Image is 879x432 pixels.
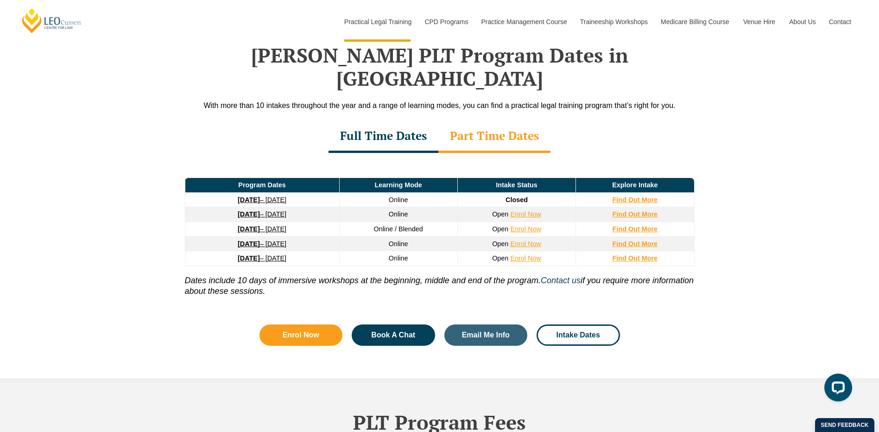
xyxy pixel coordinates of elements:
span: Online [389,196,408,203]
a: Find Out More [613,240,658,248]
span: Enrol Now [283,331,319,339]
span: Book A Chat [371,331,415,339]
a: Practical Legal Training [337,2,418,42]
a: About Us [782,2,822,42]
a: Traineeship Workshops [573,2,654,42]
span: Open [492,254,508,262]
div: Part Time Dates [438,121,550,153]
a: Medicare Billing Course [654,2,736,42]
td: Learning Mode [339,178,457,193]
a: Email Me Info [444,324,528,346]
span: Online [389,210,408,218]
strong: [DATE] [238,196,260,203]
a: [DATE]– [DATE] [238,254,286,262]
td: Program Dates [185,178,339,193]
span: Online / Blended [373,225,423,233]
span: Intake Dates [556,331,600,339]
a: Enrol Now [510,225,541,233]
strong: [DATE] [238,240,260,248]
span: Open [492,210,508,218]
p: . if you require more information about these sessions. [185,266,695,297]
a: [DATE]– [DATE] [238,210,286,218]
a: Intake Dates [537,324,620,346]
a: Venue Hire [736,2,782,42]
a: [DATE]– [DATE] [238,240,286,248]
td: Intake Status [457,178,575,193]
a: Find Out More [613,225,658,233]
span: Open [492,240,508,248]
a: Enrol Now [510,254,541,262]
a: Find Out More [613,196,658,203]
span: Online [389,240,408,248]
strong: [DATE] [238,210,260,218]
a: [PERSON_NAME] Centre for Law [21,7,82,34]
span: Open [492,225,508,233]
td: Explore Intake [576,178,694,193]
strong: [DATE] [238,225,260,233]
a: Enrol Now [510,210,541,218]
a: CPD Programs [417,2,474,42]
a: Contact [822,2,858,42]
a: Find Out More [613,210,658,218]
div: With more than 10 intakes throughout the year and a range of learning modes, you can find a pract... [176,100,704,111]
iframe: LiveChat chat widget [817,370,856,409]
span: Email Me Info [462,331,510,339]
i: Dates include 10 days of immersive workshops at the beginning, middle and end of the program [185,276,538,285]
a: Enrol Now [259,324,343,346]
span: Closed [506,196,528,203]
span: Online [389,254,408,262]
a: [DATE]– [DATE] [238,196,286,203]
strong: [DATE] [238,254,260,262]
a: Practice Management Course [474,2,573,42]
a: Enrol Now [510,240,541,248]
h2: [PERSON_NAME] PLT Program Dates in [GEOGRAPHIC_DATA] [176,44,704,90]
a: Find Out More [613,254,658,262]
div: Full Time Dates [329,121,438,153]
a: [DATE]– [DATE] [238,225,286,233]
a: Contact us [541,276,581,285]
a: Book A Chat [352,324,435,346]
